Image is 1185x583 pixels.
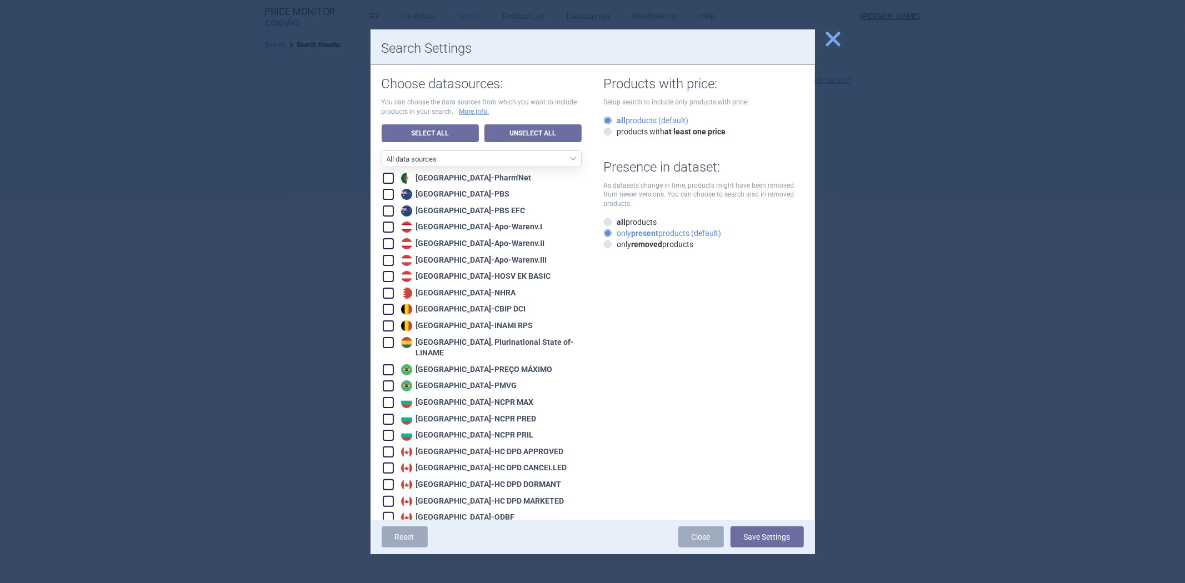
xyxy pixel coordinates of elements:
div: [GEOGRAPHIC_DATA] - INAMI RPS [398,320,533,331]
p: Setup search to include only products with price: [604,98,804,107]
strong: all [617,218,626,227]
strong: at least one price [665,127,726,136]
label: only products (default) [604,228,722,239]
p: As datasets change in time, products might have been removed from newer versions. You can choose ... [604,181,804,209]
img: Algeria [401,173,412,184]
div: [GEOGRAPHIC_DATA] - CBIP DCI [398,304,526,315]
h1: Search Settings [382,41,804,57]
div: [GEOGRAPHIC_DATA] - HOSV EK BASIC [398,271,551,282]
a: Unselect All [484,124,582,142]
img: Australia [401,189,412,200]
div: [GEOGRAPHIC_DATA] - Apo-Warenv.I [398,222,543,233]
strong: removed [632,240,663,249]
img: Austria [401,255,412,266]
img: Bolivia, Plurinational State of [401,337,412,348]
label: only products [604,239,694,250]
p: You can choose the data sources from which you want to include products in your search. [382,98,582,117]
a: Close [678,526,724,547]
img: Austria [401,271,412,282]
a: More info. [459,107,489,117]
div: [GEOGRAPHIC_DATA] - NCPR MAX [398,397,534,408]
h1: Presence in dataset: [604,159,804,175]
img: Bulgaria [401,430,412,441]
div: [GEOGRAPHIC_DATA] - Apo-Warenv.III [398,255,547,266]
div: [GEOGRAPHIC_DATA] - HC DPD APPROVED [398,446,564,458]
img: Belgium [401,304,412,315]
img: Canada [401,446,412,458]
div: [GEOGRAPHIC_DATA] - PBS EFC [398,205,526,217]
img: Brazil [401,380,412,391]
img: Bahrain [401,288,412,299]
strong: present [632,229,659,238]
img: Bulgaria [401,397,412,408]
img: Australia [401,205,412,217]
div: [GEOGRAPHIC_DATA], Plurinational State of - LINAME [398,337,582,359]
img: Canada [401,479,412,490]
img: Bulgaria [401,414,412,425]
h1: Products with price: [604,76,804,92]
div: [GEOGRAPHIC_DATA] - Apo-Warenv.II [398,238,545,249]
img: Canada [401,496,412,507]
div: [GEOGRAPHIC_DATA] - NHRA [398,288,516,299]
div: [GEOGRAPHIC_DATA] - NCPR PRIL [398,430,534,441]
img: Brazil [401,364,412,375]
div: [GEOGRAPHIC_DATA] - PREÇO MÁXIMO [398,364,553,375]
a: Select All [382,124,479,142]
img: Canada [401,463,412,474]
div: [GEOGRAPHIC_DATA] - HC DPD MARKETED [398,496,564,507]
div: [GEOGRAPHIC_DATA] - HC DPD DORMANT [398,479,562,490]
h1: Choose datasources: [382,76,582,92]
label: products [604,217,657,228]
img: Canada [401,512,412,523]
button: Save Settings [731,526,804,547]
img: Austria [401,238,412,249]
label: products (default) [604,115,689,126]
img: Belgium [401,320,412,331]
label: products with [604,126,726,137]
div: [GEOGRAPHIC_DATA] - PBS [398,189,510,200]
div: [GEOGRAPHIC_DATA] - HC DPD CANCELLED [398,463,567,474]
div: [GEOGRAPHIC_DATA] - PMVG [398,380,517,391]
div: [GEOGRAPHIC_DATA] - Pharm'Net [398,173,532,184]
div: [GEOGRAPHIC_DATA] - NCPR PRED [398,414,537,425]
img: Austria [401,222,412,233]
div: [GEOGRAPHIC_DATA] - ODBF [398,512,515,523]
strong: all [617,116,626,125]
a: Reset [382,526,428,547]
